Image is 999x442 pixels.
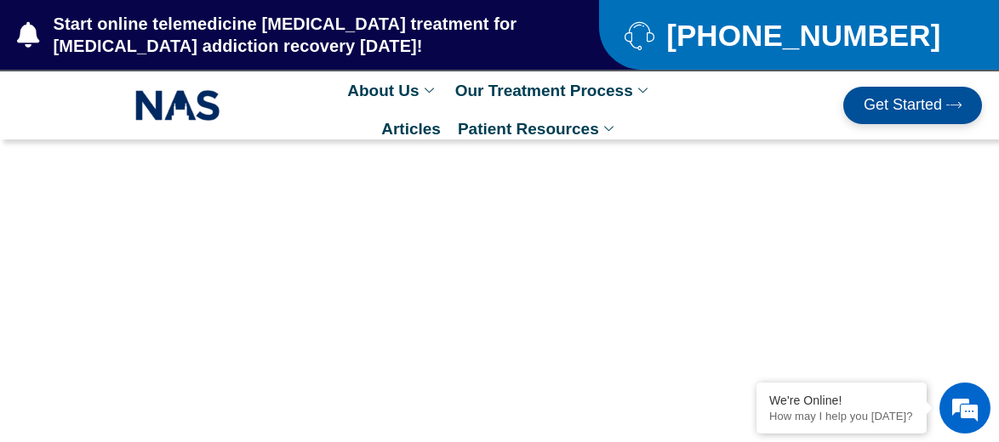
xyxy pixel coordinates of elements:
[769,410,914,422] p: How may I help you today?
[49,13,532,57] span: Start online telemedicine [MEDICAL_DATA] treatment for [MEDICAL_DATA] addiction recovery [DATE]!
[447,71,660,110] a: Our Treatment Process
[339,71,446,110] a: About Us
[843,87,982,124] a: Get Started
[449,110,626,148] a: Patient Resources
[864,97,942,114] span: Get Started
[769,394,914,407] div: We're Online!
[662,25,940,46] span: [PHONE_NUMBER]
[625,20,956,50] a: [PHONE_NUMBER]
[17,13,531,57] a: Start online telemedicine [MEDICAL_DATA] treatment for [MEDICAL_DATA] addiction recovery [DATE]!
[373,110,449,148] a: Articles
[135,86,220,125] img: NAS_email_signature-removebg-preview.png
